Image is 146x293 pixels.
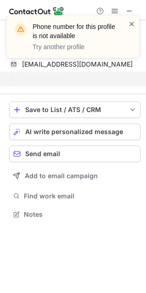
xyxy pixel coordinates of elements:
[24,210,137,219] span: Notes
[25,172,98,180] span: Add to email campaign
[25,106,124,113] div: Save to List / ATS / CRM
[33,22,117,40] header: Phone number for this profile is not available
[24,192,137,200] span: Find work email
[9,6,64,17] img: ContactOut v5.3.10
[13,22,28,37] img: warning
[9,190,140,203] button: Find work email
[25,150,60,158] span: Send email
[9,101,140,118] button: save-profile-one-click
[33,42,117,51] p: Try another profile
[9,168,140,184] button: Add to email campaign
[9,208,140,221] button: Notes
[9,146,140,162] button: Send email
[9,124,140,140] button: AI write personalized message
[25,128,123,135] span: AI write personalized message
